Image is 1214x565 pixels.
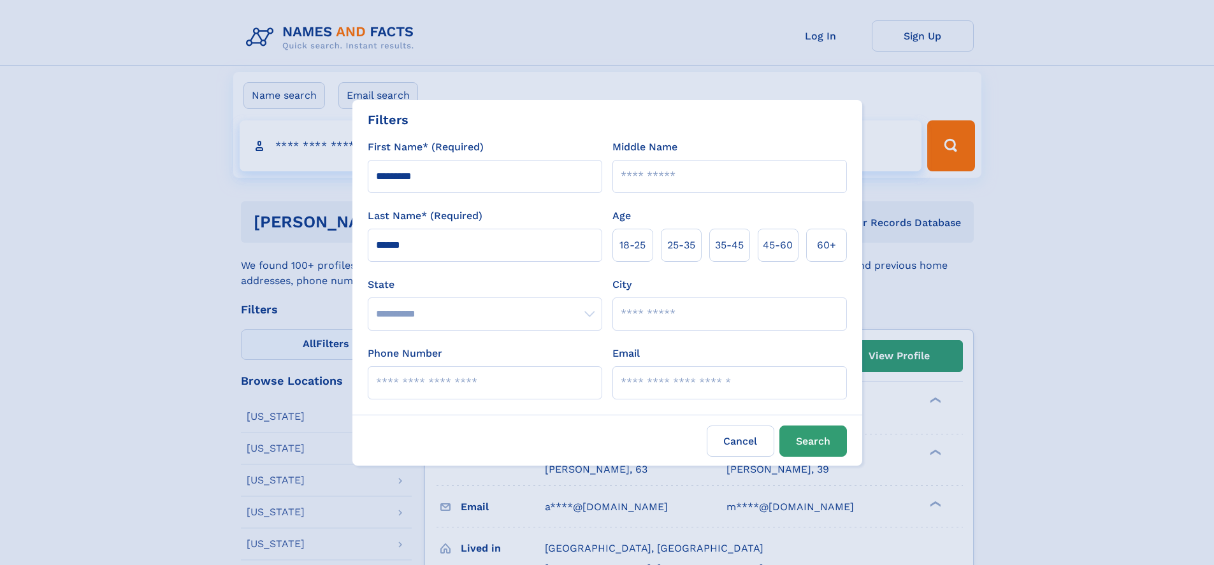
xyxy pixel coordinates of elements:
[612,346,640,361] label: Email
[817,238,836,253] span: 60+
[763,238,793,253] span: 45‑60
[667,238,695,253] span: 25‑35
[368,277,602,292] label: State
[368,346,442,361] label: Phone Number
[612,139,677,155] label: Middle Name
[368,110,408,129] div: Filters
[368,208,482,224] label: Last Name* (Required)
[715,238,744,253] span: 35‑45
[612,277,632,292] label: City
[612,208,631,224] label: Age
[707,426,774,457] label: Cancel
[619,238,646,253] span: 18‑25
[779,426,847,457] button: Search
[368,139,484,155] label: First Name* (Required)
